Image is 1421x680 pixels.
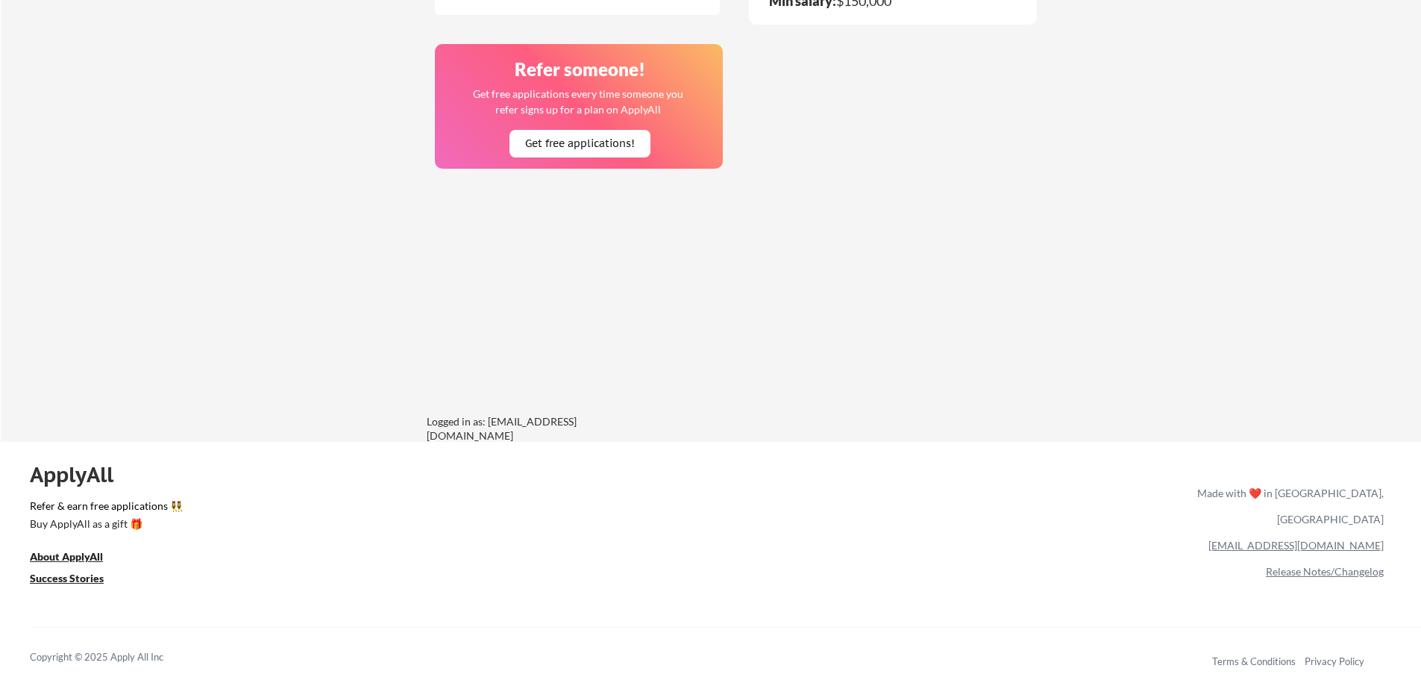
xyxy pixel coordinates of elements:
[1266,565,1384,578] a: Release Notes/Changelog
[30,519,179,529] div: Buy ApplyAll as a gift 🎁
[1208,539,1384,552] a: [EMAIL_ADDRESS][DOMAIN_NAME]
[1305,655,1364,667] a: Privacy Policy
[1191,480,1384,532] div: Made with ❤️ in [GEOGRAPHIC_DATA], [GEOGRAPHIC_DATA]
[30,571,124,590] a: Success Stories
[30,572,104,584] u: Success Stories
[30,501,885,517] a: Refer & earn free applications 👯‍♀️
[30,462,131,487] div: ApplyAll
[30,549,124,568] a: About ApplyAll
[30,517,179,535] a: Buy ApplyAll as a gift 🎁
[471,86,684,117] div: Get free applications every time someone you refer signs up for a plan on ApplyAll
[30,650,201,665] div: Copyright © 2025 Apply All Inc
[441,60,718,78] div: Refer someone!
[509,130,650,157] button: Get free applications!
[427,414,650,443] div: Logged in as: [EMAIL_ADDRESS][DOMAIN_NAME]
[30,550,103,563] u: About ApplyAll
[1212,655,1296,667] a: Terms & Conditions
